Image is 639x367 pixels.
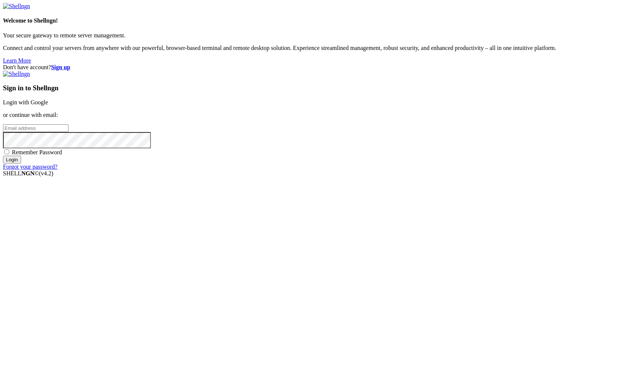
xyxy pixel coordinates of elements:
a: Login with Google [3,99,48,105]
input: Login [3,156,21,164]
h4: Welcome to Shellngn! [3,17,636,24]
a: Sign up [51,64,70,70]
h3: Sign in to Shellngn [3,84,636,92]
input: Remember Password [4,149,9,154]
p: Connect and control your servers from anywhere with our powerful, browser-based terminal and remo... [3,45,636,51]
span: SHELL © [3,170,53,176]
img: Shellngn [3,71,30,77]
input: Email address [3,124,68,132]
b: NGN [21,170,35,176]
span: 4.2.0 [39,170,54,176]
span: Remember Password [12,149,62,155]
a: Forgot your password? [3,164,57,170]
p: or continue with email: [3,112,636,118]
div: Don't have account? [3,64,636,71]
img: Shellngn [3,3,30,10]
p: Your secure gateway to remote server management. [3,32,636,39]
a: Learn More [3,57,31,64]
